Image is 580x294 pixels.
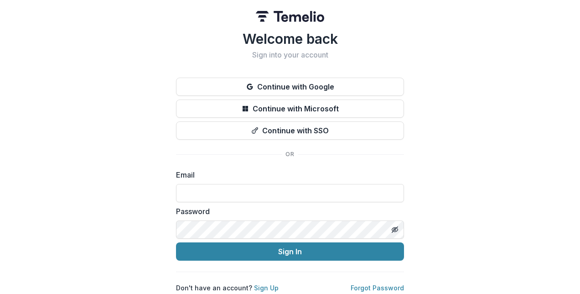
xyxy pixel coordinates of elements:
button: Sign In [176,242,404,261]
p: Don't have an account? [176,283,279,293]
button: Continue with SSO [176,121,404,140]
h1: Welcome back [176,31,404,47]
button: Toggle password visibility [388,222,402,237]
img: Temelio [256,11,324,22]
h2: Sign into your account [176,51,404,59]
button: Continue with Microsoft [176,100,404,118]
label: Password [176,206,399,217]
label: Email [176,169,399,180]
a: Forgot Password [351,284,404,292]
button: Continue with Google [176,78,404,96]
a: Sign Up [254,284,279,292]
